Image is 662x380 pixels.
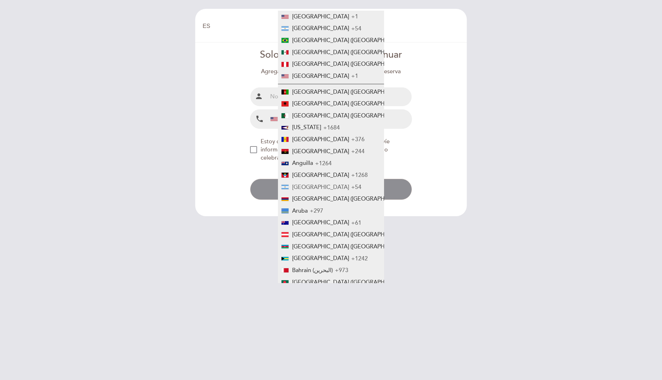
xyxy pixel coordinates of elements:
[292,88,410,96] span: [GEOGRAPHIC_DATA] (‫[GEOGRAPHIC_DATA]‬‎)
[271,115,288,124] div: +1
[351,73,358,80] span: +1
[323,124,340,131] span: +1684
[351,148,365,155] span: +244
[292,49,410,56] span: [GEOGRAPHIC_DATA] ([GEOGRAPHIC_DATA])
[351,13,358,20] span: +1
[267,87,412,106] input: Nombre y Apellido
[292,172,349,179] span: [GEOGRAPHIC_DATA]
[310,207,323,214] span: +297
[292,73,349,80] span: [GEOGRAPHIC_DATA]
[250,179,412,200] button: send Continuar
[292,160,313,167] span: Anguilla
[292,148,349,155] span: [GEOGRAPHIC_DATA]
[268,110,303,128] div: United States: +1
[292,207,308,214] span: Aruba
[250,68,412,76] div: Agrega tus datos para continuar el proceso de reserva
[292,124,321,131] span: [US_STATE]
[250,138,412,162] md-checkbox: NEW_MODAL_AGREE_RESTAURANT_SEND_OCCASIONAL_INFO
[292,100,410,107] span: [GEOGRAPHIC_DATA] ([GEOGRAPHIC_DATA])
[292,184,349,191] span: [GEOGRAPHIC_DATA]
[261,138,390,161] span: Estoy de acuerdo con que el restaurante me envíe información ocasional sobre eventos especiales o...
[292,112,410,119] span: [GEOGRAPHIC_DATA] (‫[GEOGRAPHIC_DATA]‬‎)
[255,92,263,100] i: person
[292,13,349,20] span: [GEOGRAPHIC_DATA]
[351,184,361,191] span: +54
[351,172,368,179] span: +1268
[292,136,349,143] span: [GEOGRAPHIC_DATA]
[255,115,264,123] i: local_phone
[292,195,410,202] span: [GEOGRAPHIC_DATA] ([GEOGRAPHIC_DATA])
[315,160,332,167] span: +1264
[250,48,412,62] div: Solo un paso más para continuar
[292,37,410,44] span: [GEOGRAPHIC_DATA] ([GEOGRAPHIC_DATA])
[292,61,410,68] span: [GEOGRAPHIC_DATA] ([GEOGRAPHIC_DATA])
[351,25,361,32] span: +54
[351,136,365,143] span: +376
[292,25,349,32] span: [GEOGRAPHIC_DATA]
